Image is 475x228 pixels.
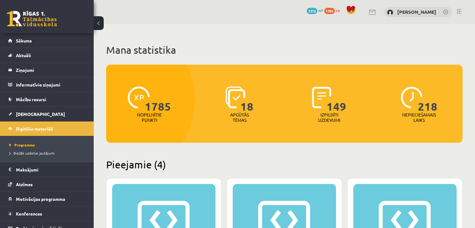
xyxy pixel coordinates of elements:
span: Sākums [16,38,32,43]
span: Atzīmes [16,181,33,187]
img: icon-completed-tasks-ad58ae20a441b2904462921112bc710f1caf180af7a3daa7317a5a94f2d26646.svg [312,87,331,108]
img: icon-clock-7be60019b62300814b6bd22b8e044499b485619524d84068768e800edab66f18.svg [401,87,423,108]
span: [DEMOGRAPHIC_DATA] [16,111,65,117]
a: Mācību resursi [8,92,86,107]
legend: Informatīvie ziņojumi [16,77,86,92]
h2: Pieejamie (4) [106,158,463,171]
span: mP [318,8,323,13]
span: 149 [327,87,346,112]
span: Aktuāli [16,52,31,58]
span: 1312 [307,8,317,14]
span: 1785 [324,8,335,14]
a: Digitālie materiāli [8,121,86,136]
span: Biežāk uzdotie jautājumi [9,151,55,156]
p: Apgūtās tēmas [227,112,252,123]
a: [PERSON_NAME] [397,9,436,15]
h1: Mana statistika [106,44,463,56]
span: Digitālie materiāli [16,126,53,131]
a: Motivācijas programma [8,192,86,206]
legend: Ziņojumi [16,63,86,77]
p: Nepieciešamais laiks [402,112,436,123]
a: Maksājumi [8,162,86,177]
img: icon-xp-0682a9bc20223a9ccc6f5883a126b849a74cddfe5390d2b41b4391c66f2066e7.svg [128,87,150,108]
a: 1785 xp [324,8,343,13]
img: icon-learned-topics-4a711ccc23c960034f471b6e78daf4a3bad4a20eaf4de84257b87e66633f6470.svg [225,87,245,108]
span: Konferences [16,211,42,216]
a: Ziņojumi [8,63,86,77]
span: 218 [418,87,438,112]
p: Nopelnītie punkti [137,112,162,123]
a: 1312 mP [307,8,323,13]
span: 18 [240,87,254,112]
a: Aktuāli [8,48,86,62]
span: Programma [9,142,35,147]
legend: Maksājumi [16,162,86,177]
a: Biežāk uzdotie jautājumi [9,150,87,156]
a: Konferences [8,206,86,221]
a: Sākums [8,33,86,48]
span: xp [336,8,340,13]
span: 1785 [145,87,171,112]
a: Informatīvie ziņojumi [8,77,86,92]
span: Mācību resursi [16,97,46,102]
p: Izpildīti uzdevumi [317,112,341,123]
a: Atzīmes [8,177,86,191]
a: [DEMOGRAPHIC_DATA] [8,107,86,121]
a: Programma [9,142,87,148]
a: Rīgas 1. Tālmācības vidusskola [7,11,57,27]
span: Motivācijas programma [16,196,65,202]
img: Samanta Dardete [387,9,393,16]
